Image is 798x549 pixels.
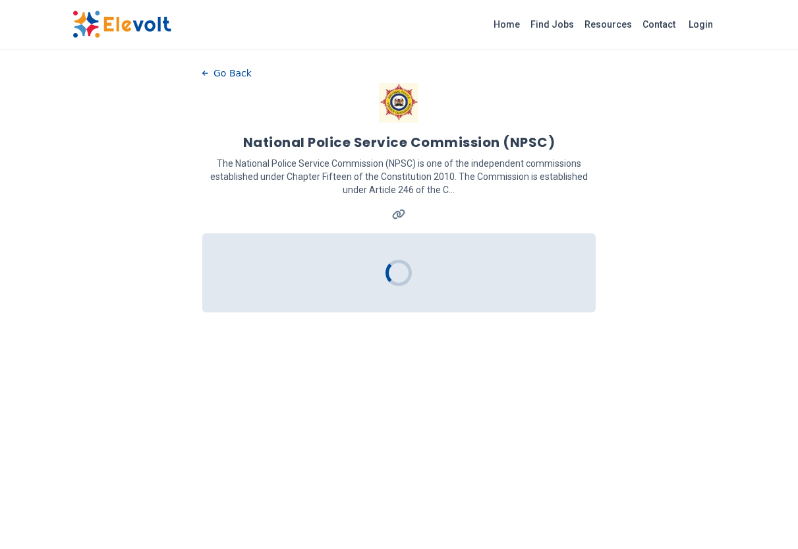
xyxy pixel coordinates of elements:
button: Go Back [202,63,252,83]
img: Elevolt [72,11,171,38]
a: Find Jobs [525,14,579,35]
div: Loading... [385,258,414,287]
a: Login [681,11,721,38]
img: National Police Service Commission (NPSC) [379,83,418,123]
a: Resources [579,14,637,35]
a: Home [488,14,525,35]
p: The National Police Service Commission (NPSC) is one of the independent commissions established u... [202,157,596,196]
h1: National Police Service Commission (NPSC) [243,133,556,152]
a: Contact [637,14,681,35]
